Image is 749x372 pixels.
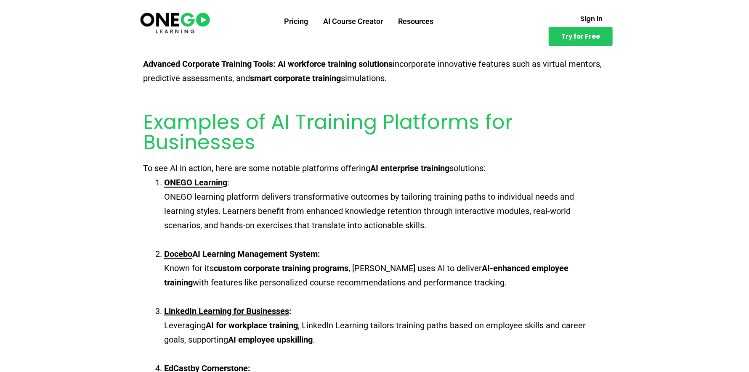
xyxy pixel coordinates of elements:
a: Pricing [277,11,316,32]
span: To see AI in action, here are some notable platforms offering [143,164,370,174]
span: , LinkedIn Learning tailors training paths based on employee skills and career goals, supporting [164,321,586,345]
span: Sign in [580,16,603,22]
a: Resources [391,11,441,32]
span: Try for Free [561,33,600,40]
a: AI Course Creator [316,11,391,32]
span: , [PERSON_NAME] uses AI to deliver [348,264,482,274]
b: AI Learning Management System: [164,249,320,259]
a: ONEGO Learning [164,178,227,188]
a: Try for Free [549,27,613,46]
b: : [164,306,292,317]
span: incorporate innovative features such as virtual mentors, predictive assessments, and [143,59,602,84]
span: . [313,335,315,345]
span: Known for its [164,264,214,274]
b: AI-enhanced employee training [164,264,568,288]
li: : ONEGO learning platform delivers transformative outcomes by tailoring training paths to individ... [164,176,606,247]
a: Docebo [164,249,192,259]
a: Sign in [570,11,613,27]
span: solutions: [449,164,486,174]
span: with features like personalized course recommendations and performance tracking. [193,278,507,288]
b: custom corporate training programs [214,264,348,274]
b: AI for workplace training [206,321,298,331]
h2: Examples of AI Training Platforms for Businesses [143,113,606,153]
span: simulations. [341,74,387,84]
span: Leveraging [164,321,206,331]
b: AI enterprise training [370,164,449,174]
b: AI employee upskilling [228,335,313,345]
b: Advanced Corporate Training Tools: AI workforce training solutions smart corporate training [143,59,602,84]
a: LinkedIn Learning for Businesses [164,306,289,317]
